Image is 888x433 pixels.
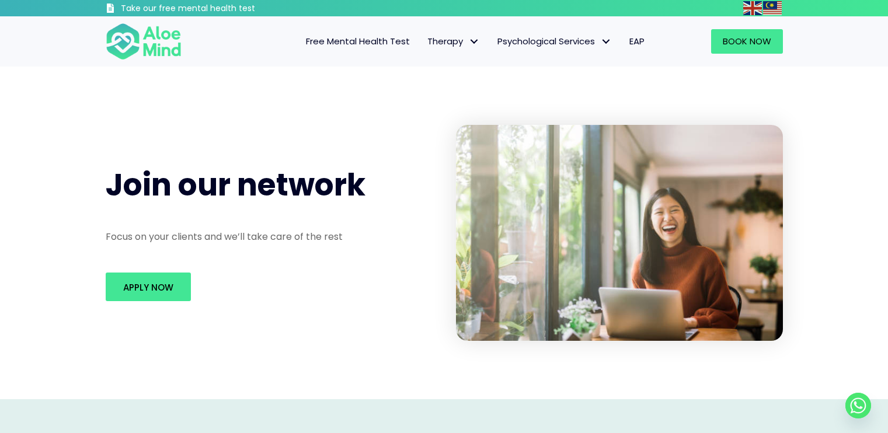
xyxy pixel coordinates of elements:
[763,1,782,15] img: ms
[489,29,621,54] a: Psychological ServicesPsychological Services: submenu
[419,29,489,54] a: TherapyTherapy: submenu
[106,230,433,243] p: Focus on your clients and we’ll take care of the rest
[621,29,653,54] a: EAP
[456,125,783,341] img: Happy young asian girl working at a coffee shop with a laptop
[106,22,182,61] img: Aloe mind Logo
[598,33,615,50] span: Psychological Services: submenu
[427,35,480,47] span: Therapy
[845,393,871,418] a: Whatsapp
[743,1,763,15] a: English
[629,35,645,47] span: EAP
[711,29,783,54] a: Book Now
[121,3,318,15] h3: Take our free mental health test
[763,1,783,15] a: Malay
[497,35,612,47] span: Psychological Services
[106,163,365,206] span: Join our network
[466,33,483,50] span: Therapy: submenu
[123,281,173,294] span: Apply Now
[197,29,653,54] nav: Menu
[106,273,191,301] a: Apply Now
[297,29,419,54] a: Free Mental Health Test
[306,35,410,47] span: Free Mental Health Test
[106,3,318,16] a: Take our free mental health test
[743,1,762,15] img: en
[723,35,771,47] span: Book Now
